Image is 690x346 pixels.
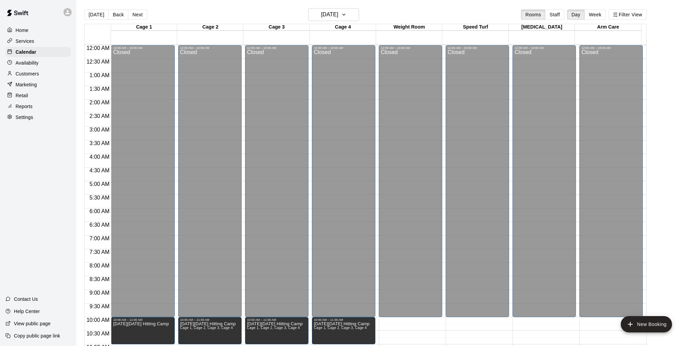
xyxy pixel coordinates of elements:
a: Home [5,25,71,35]
div: [MEDICAL_DATA] [509,24,575,31]
p: Settings [16,114,33,121]
div: 12:00 AM – 10:00 AM [381,46,440,50]
p: Customers [16,70,39,77]
div: 12:00 AM – 10:00 AM: Closed [111,45,174,317]
span: Cage 1, Cage 2, Cage 3, Cage 4 [180,326,233,330]
p: Retail [16,92,28,99]
h6: [DATE] [321,10,338,19]
div: 10:00 AM – 11:00 AM [314,318,373,322]
span: 9:30 AM [88,304,111,309]
div: 12:00 AM – 10:00 AM: Closed [579,45,643,317]
span: 2:00 AM [88,100,111,105]
div: Closed [581,50,641,319]
div: Closed [448,50,507,319]
div: 12:00 AM – 10:00 AM: Closed [379,45,442,317]
button: Day [567,10,585,20]
button: Filter View [609,10,647,20]
div: Cage 3 [243,24,310,31]
div: 12:00 AM – 10:00 AM [581,46,641,50]
p: Calendar [16,49,36,55]
div: 12:00 AM – 10:00 AM [314,46,373,50]
div: 10:00 AM – 11:00 AM [247,318,306,322]
span: 5:30 AM [88,195,111,201]
span: Cage 1, Cage 2, Cage 3, Cage 4 [314,326,367,330]
button: Back [108,10,128,20]
span: 4:30 AM [88,168,111,173]
button: add [621,316,672,332]
div: Closed [381,50,440,319]
span: 2:30 AM [88,113,111,119]
div: Cage 2 [177,24,243,31]
span: 8:00 AM [88,263,111,269]
span: 1:00 AM [88,72,111,78]
p: Reports [16,103,33,110]
a: Reports [5,101,71,111]
span: 3:30 AM [88,140,111,146]
span: 8:30 AM [88,276,111,282]
button: [DATE] [84,10,109,20]
div: Closed [515,50,574,319]
a: Services [5,36,71,46]
p: Availability [16,59,39,66]
div: 12:00 AM – 10:00 AM [113,46,172,50]
p: Contact Us [14,296,38,302]
a: Customers [5,69,71,79]
div: 10:00 AM – 11:00 AM: Black Friday Hitting Camp [111,317,174,344]
button: Rooms [521,10,545,20]
div: 12:00 AM – 10:00 AM: Closed [512,45,576,317]
span: 6:30 AM [88,222,111,228]
p: View public page [14,320,51,327]
p: Services [16,38,34,45]
div: Closed [113,50,172,319]
div: 12:00 AM – 10:00 AM: Closed [178,45,242,317]
div: Cage 4 [310,24,376,31]
div: 12:00 AM – 10:00 AM: Closed [446,45,509,317]
span: 10:30 AM [85,331,111,336]
div: 12:00 AM – 10:00 AM [247,46,306,50]
div: 10:00 AM – 11:00 AM [113,318,172,322]
div: 10:00 AM – 11:00 AM [180,318,240,322]
p: Marketing [16,81,37,88]
p: Home [16,27,29,34]
a: Retail [5,90,71,101]
div: 12:00 AM – 10:00 AM [180,46,240,50]
button: Week [584,10,606,20]
div: Closed [314,50,373,319]
a: Settings [5,112,71,122]
a: Marketing [5,80,71,90]
span: 7:30 AM [88,249,111,255]
span: 7:00 AM [88,236,111,241]
span: 12:30 AM [85,59,111,65]
div: Cage 1 [111,24,177,31]
p: Copy public page link [14,332,60,339]
a: Availability [5,58,71,68]
p: Help Center [14,308,40,315]
span: 9:00 AM [88,290,111,296]
span: Cage 1, Cage 2, Cage 3, Cage 4 [247,326,300,330]
button: [DATE] [308,8,359,21]
span: 5:00 AM [88,181,111,187]
div: 12:00 AM – 10:00 AM: Closed [245,45,309,317]
span: 4:00 AM [88,154,111,160]
button: Staff [545,10,564,20]
span: 6:00 AM [88,208,111,214]
div: Weight Room [376,24,442,31]
div: 10:00 AM – 11:00 AM: Black Friday Hitting Camp [245,317,309,344]
div: Closed [180,50,240,319]
div: 10:00 AM – 11:00 AM: Black Friday Hitting Camp [178,317,242,344]
a: Calendar [5,47,71,57]
div: 12:00 AM – 10:00 AM: Closed [312,45,375,317]
div: Speed Turf [442,24,508,31]
span: 1:30 AM [88,86,111,92]
div: 12:00 AM – 10:00 AM [448,46,507,50]
button: Next [128,10,147,20]
div: Closed [247,50,306,319]
div: 10:00 AM – 11:00 AM: Black Friday Hitting Camp [312,317,375,344]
